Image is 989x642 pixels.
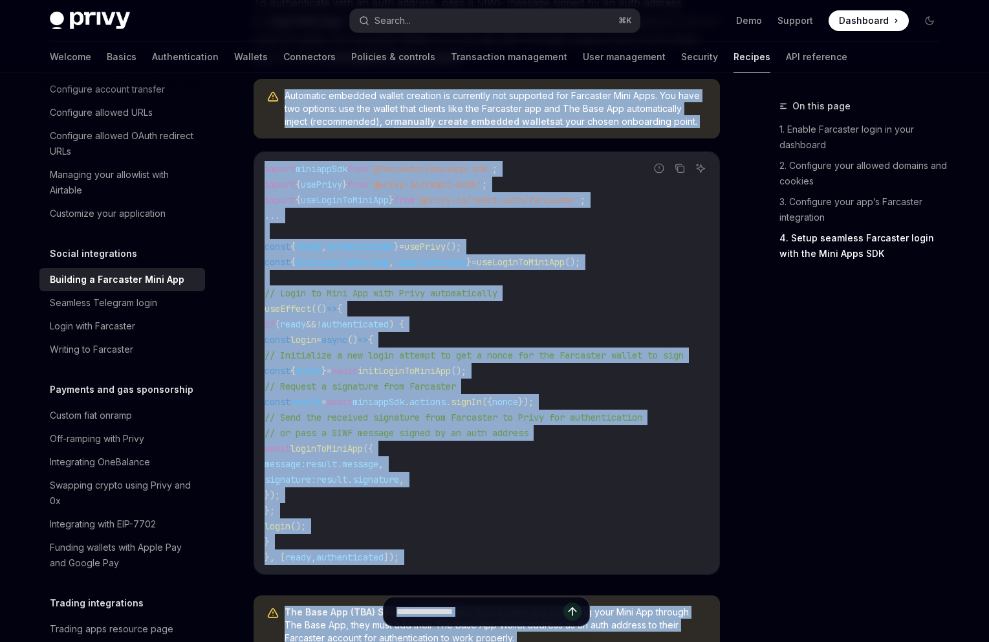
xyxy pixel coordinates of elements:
[265,241,290,252] span: const
[786,41,847,72] a: API reference
[265,443,290,454] span: await
[342,179,347,190] span: }
[265,458,306,470] span: message:
[779,155,950,192] a: 2. Configure your allowed domains and cookies
[39,101,205,124] a: Configure allowed URLs
[39,202,205,225] a: Customize your application
[565,256,580,268] span: ();
[618,16,632,26] span: ⌘ K
[779,228,950,264] a: 4. Setup seamless Farcaster login with the Mini Apps SDK
[50,478,197,509] div: Swapping crypto using Privy and 0x
[394,116,555,127] a: manually create embedded wallets
[839,14,889,27] span: Dashboard
[50,246,137,261] h5: Social integrations
[296,194,301,206] span: {
[342,458,378,470] span: message
[265,427,528,439] span: // or pass a SIWF message signed by an auth address
[301,179,342,190] span: usePrivy
[39,427,205,450] a: Off-ramping with Privy
[347,163,368,175] span: from
[327,303,337,315] span: =>
[466,256,472,268] span: }
[792,98,851,114] span: On this page
[671,160,688,177] button: Copy the contents from the code block
[415,194,580,206] span: '@privy-io/react-auth/farcaster'
[265,194,296,206] span: import
[358,334,368,346] span: =>
[39,338,205,361] a: Writing to Farcaster
[316,334,321,346] span: =
[290,365,296,377] span: {
[353,474,399,485] span: signature
[275,318,280,330] span: (
[347,179,368,190] span: from
[583,41,666,72] a: User management
[779,119,950,155] a: 1. Enable Farcaster login in your dashboard
[306,318,316,330] span: &&
[39,404,205,427] a: Custom fiat onramp
[283,41,336,72] a: Connectors
[265,303,311,315] span: useEffect
[375,13,411,28] div: Search...
[50,342,133,357] div: Writing to Farcaster
[347,474,353,485] span: .
[321,365,327,377] span: }
[368,179,482,190] span: '@privy-io/react-auth'
[736,14,762,27] a: Demo
[327,241,394,252] span: authenticated
[152,41,219,72] a: Authentication
[451,396,482,408] span: signIn
[39,291,205,315] a: Seamless Telegram login
[332,365,358,377] span: await
[350,9,640,32] button: Search...⌘K
[451,365,466,377] span: ();
[265,349,684,361] span: // Initialize a new login attempt to get a nonce for the Farcaster wallet to sign
[50,12,130,30] img: dark logo
[290,256,296,268] span: {
[290,443,363,454] span: loginToMiniApp
[580,194,585,206] span: ;
[50,431,144,447] div: Off-ramping with Privy
[265,551,285,563] span: }, [
[482,179,487,190] span: ;
[347,334,358,346] span: ()
[285,89,707,128] span: Automatic embedded wallet creation is currently not supported for Farcaster Mini Apps. You have t...
[265,520,290,532] span: login
[779,192,950,228] a: 3. Configure your app’s Farcaster integration
[399,474,404,485] span: ,
[107,41,136,72] a: Basics
[50,540,197,571] div: Funding wallets with Apple Pay and Google Pay
[50,128,197,159] div: Configure allowed OAuth redirect URLs
[50,41,91,72] a: Welcome
[39,513,205,536] a: Integrating with EIP-7702
[681,41,718,72] a: Security
[394,241,399,252] span: }
[266,91,279,104] svg: Warning
[290,520,306,532] span: ();
[368,163,492,175] span: '@farcaster/miniapp-sdk'
[234,41,268,72] a: Wallets
[39,268,205,291] a: Building a Farcaster Mini App
[265,256,290,268] span: const
[446,241,461,252] span: ();
[265,505,275,516] span: };
[290,396,321,408] span: result
[321,318,389,330] span: authenticated
[777,14,813,27] a: Support
[451,41,567,72] a: Transaction management
[321,396,327,408] span: =
[39,163,205,202] a: Managing your allowlist with Airtable
[296,163,347,175] span: miniappSdk
[265,318,275,330] span: if
[351,41,435,72] a: Policies & controls
[296,365,321,377] span: nonce
[265,396,290,408] span: const
[285,551,311,563] span: ready
[394,194,415,206] span: from
[265,489,280,501] span: });
[477,256,565,268] span: useLoginToMiniApp
[518,396,534,408] span: });
[353,396,404,408] span: miniappSdk
[404,396,409,408] span: .
[321,334,347,346] span: async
